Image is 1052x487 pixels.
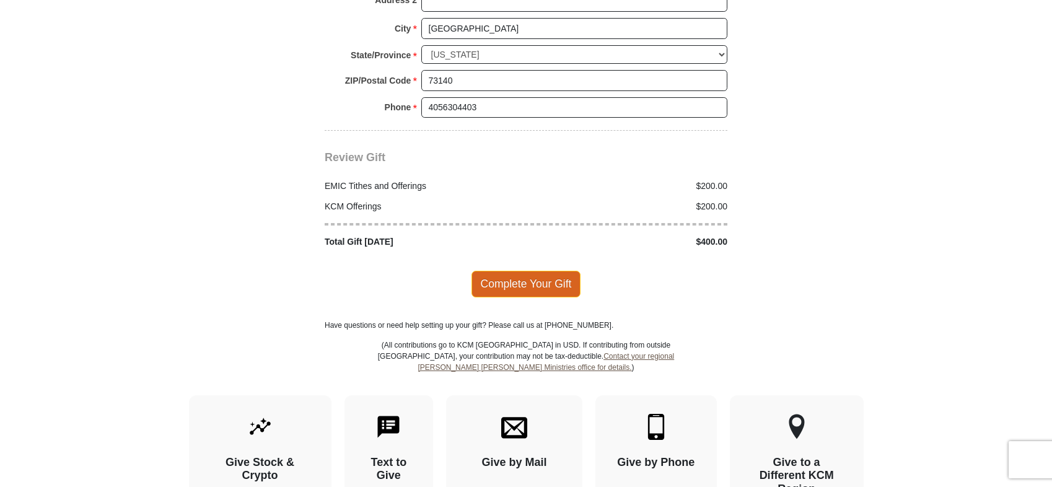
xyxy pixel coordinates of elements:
[395,20,411,37] strong: City
[247,414,273,440] img: give-by-stock.svg
[318,235,527,248] div: Total Gift [DATE]
[471,271,581,297] span: Complete Your Gift
[788,414,805,440] img: other-region
[325,320,727,331] p: Have questions or need help setting up your gift? Please call us at [PHONE_NUMBER].
[377,340,675,395] p: (All contributions go to KCM [GEOGRAPHIC_DATA] in USD. If contributing from outside [GEOGRAPHIC_D...
[211,456,310,483] h4: Give Stock & Crypto
[526,200,734,213] div: $200.00
[345,72,411,89] strong: ZIP/Postal Code
[351,46,411,64] strong: State/Province
[318,200,527,213] div: KCM Offerings
[526,180,734,193] div: $200.00
[501,414,527,440] img: envelope.svg
[643,414,669,440] img: mobile.svg
[418,352,674,372] a: Contact your regional [PERSON_NAME] [PERSON_NAME] Ministries office for details.
[468,456,561,470] h4: Give by Mail
[617,456,695,470] h4: Give by Phone
[366,456,412,483] h4: Text to Give
[325,151,385,164] span: Review Gift
[318,180,527,193] div: EMIC Tithes and Offerings
[526,235,734,248] div: $400.00
[375,414,401,440] img: text-to-give.svg
[385,99,411,116] strong: Phone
